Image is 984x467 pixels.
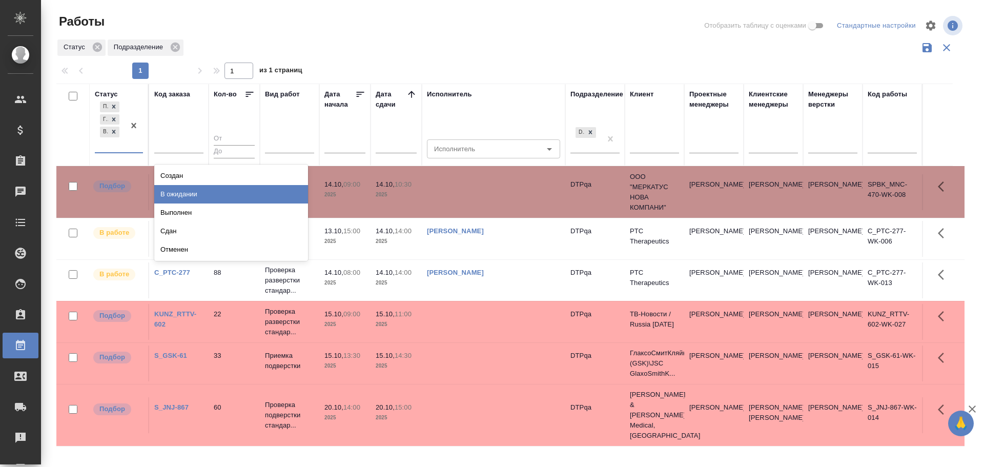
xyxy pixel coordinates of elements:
div: Отменен [154,240,308,259]
p: [PERSON_NAME] [808,309,857,319]
p: [PERSON_NAME] [808,351,857,361]
div: Клиентские менеджеры [749,89,798,110]
div: Можно подбирать исполнителей [92,351,143,364]
div: Можно подбирать исполнителей [92,179,143,193]
p: Проверка разверстки стандар... [265,307,314,337]
p: 2025 [376,361,417,371]
td: C_PTC-277-WK-006 [863,221,922,257]
div: Можно подбирать исполнителей [92,402,143,416]
p: 14:00 [395,227,412,235]
p: 13:30 [343,352,360,359]
button: Сохранить фильтры [917,38,937,57]
span: Посмотреть информацию [943,16,965,35]
td: [PERSON_NAME] [684,304,744,340]
div: DTPqa [575,126,597,139]
span: Работы [56,13,105,30]
div: split button [834,18,918,34]
span: Настроить таблицу [918,13,943,38]
div: Подбор [100,101,108,112]
p: Проверка разверстки стандар... [265,265,314,296]
p: Подразделение [114,42,167,52]
div: Клиент [630,89,653,99]
td: S_GSK-61-WK-015 [863,346,922,381]
p: 09:00 [343,310,360,318]
td: KUNZ_RTTV-602-WK-027 [863,304,922,340]
td: 60 [209,397,260,433]
td: DTPqa [565,346,625,381]
p: 14.10, [324,180,343,188]
p: ООО "МЕРКАТУС НОВА КОМПАНИ" [630,172,679,213]
p: 14.10, [376,180,395,188]
button: Здесь прячутся важные кнопки [932,397,956,422]
p: 15.10, [376,352,395,359]
input: От [214,133,255,146]
div: Выполнен [154,204,308,222]
p: 14.10, [376,269,395,276]
p: 2025 [376,413,417,423]
div: Исполнитель выполняет работу [92,226,143,240]
button: Сбросить фильтры [937,38,956,57]
p: 14.10, [324,269,343,276]
p: 2025 [376,278,417,288]
p: Подбор [99,352,125,362]
td: DTPqa [565,397,625,433]
button: 🙏 [948,411,974,436]
div: Подбор, Готов к работе, В работе [99,126,120,138]
p: 2025 [376,236,417,247]
td: [PERSON_NAME] [684,221,744,257]
p: 13.10, [324,227,343,235]
td: 88 [209,262,260,298]
span: из 1 страниц [259,64,302,79]
p: Приемка подверстки [265,351,314,371]
p: 20.10, [324,403,343,411]
div: Статус [57,39,106,56]
td: DTPqa [565,304,625,340]
td: 22 [209,304,260,340]
td: C_PTC-277-WK-013 [863,262,922,298]
a: KUNZ_RTTV-602 [154,310,196,328]
p: 15:00 [395,403,412,411]
td: [PERSON_NAME], [PERSON_NAME] [744,397,803,433]
td: [PERSON_NAME] [684,397,744,433]
p: Проверка подверстки стандар... [265,400,314,431]
p: 2025 [324,278,365,288]
p: Подбор [99,311,125,321]
p: Статус [64,42,89,52]
p: 2025 [324,190,365,200]
div: Готов к работе [100,114,108,125]
p: 10:30 [395,180,412,188]
p: ГлаксоСмитКляйн (GSK)\JSC GlaxoSmithK... [630,348,679,379]
a: C_PTC-277 [154,269,190,276]
p: 11:00 [395,310,412,318]
div: Можно подбирать исполнителей [92,309,143,323]
p: PTC Therapeutics [630,268,679,288]
td: 33 [209,346,260,381]
p: В работе [99,269,129,279]
p: 2025 [376,190,417,200]
p: 15.10, [376,310,395,318]
a: [PERSON_NAME] [427,227,484,235]
div: Сдан [154,222,308,240]
p: 14:00 [395,269,412,276]
div: Подбор, Готов к работе, В работе [99,113,120,126]
td: S_JNJ-867-WK-014 [863,397,922,433]
td: [PERSON_NAME] [744,221,803,257]
div: Код заказа [154,89,190,99]
div: В ожидании [154,185,308,204]
button: Здесь прячутся важные кнопки [932,262,956,287]
button: Здесь прячутся важные кнопки [932,304,956,329]
td: [PERSON_NAME] [684,174,744,210]
div: DTPqa [576,127,585,138]
p: 08:00 [343,269,360,276]
div: Менеджеры верстки [808,89,857,110]
p: 14.10, [376,227,395,235]
p: ТВ-Новости / Russia [DATE] [630,309,679,330]
p: 09:00 [343,180,360,188]
button: Здесь прячутся важные кнопки [932,346,956,370]
td: [PERSON_NAME] [744,346,803,381]
span: 🙏 [952,413,970,434]
td: [PERSON_NAME] [744,304,803,340]
p: Подбор [99,181,125,191]
p: PTC Therapeutics [630,226,679,247]
div: Подразделение [570,89,623,99]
